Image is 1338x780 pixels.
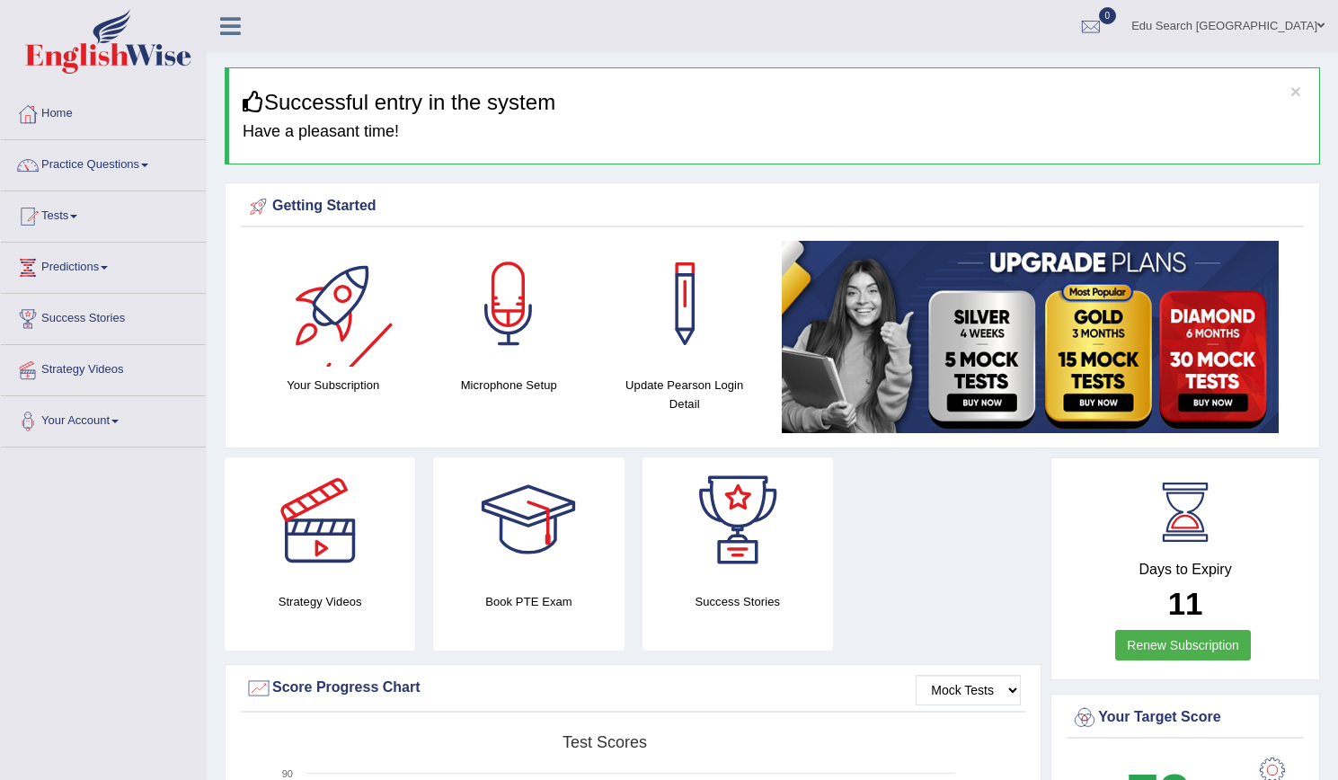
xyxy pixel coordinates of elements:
[282,768,293,779] text: 90
[1290,82,1301,101] button: ×
[433,592,624,611] h4: Book PTE Exam
[1,89,206,134] a: Home
[1,191,206,236] a: Tests
[1,140,206,185] a: Practice Questions
[1,243,206,288] a: Predictions
[245,675,1021,702] div: Score Progress Chart
[1099,7,1117,24] span: 0
[642,592,833,611] h4: Success Stories
[563,733,647,751] tspan: Test scores
[1071,705,1299,731] div: Your Target Score
[606,376,764,413] h4: Update Pearson Login Detail
[1,396,206,441] a: Your Account
[245,193,1299,220] div: Getting Started
[782,241,1279,433] img: small5.jpg
[1115,630,1251,660] a: Renew Subscription
[254,376,412,394] h4: Your Subscription
[243,123,1306,141] h4: Have a pleasant time!
[1,345,206,390] a: Strategy Videos
[225,592,415,611] h4: Strategy Videos
[1168,586,1203,621] b: 11
[1071,562,1299,578] h4: Days to Expiry
[1,294,206,339] a: Success Stories
[243,91,1306,114] h3: Successful entry in the system
[430,376,589,394] h4: Microphone Setup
